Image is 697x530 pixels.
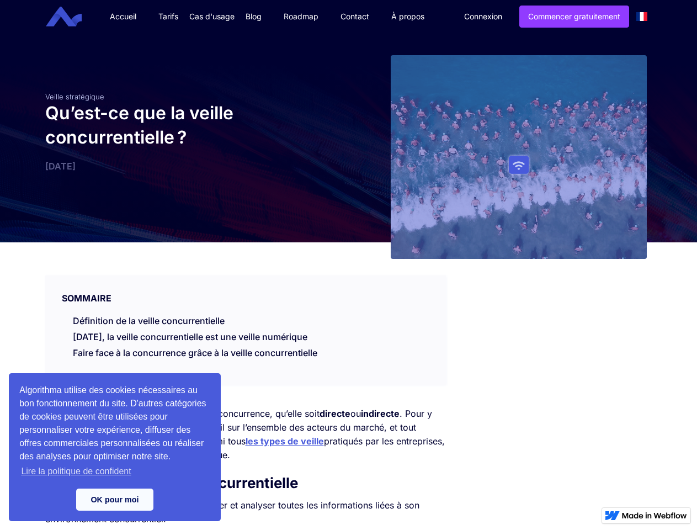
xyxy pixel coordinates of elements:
p: Toutes les entreprises sont soumises à la concurrence, qu’elle soit ou . Pour y faire face, il es... [45,407,446,462]
div: SOMMAIRE [45,275,446,304]
a: Commencer gratuitement [519,6,629,28]
a: [DATE], la veille concurrentielle est une veille numérique [73,331,307,342]
span: Algorithma utilise des cookies nécessaires au bon fonctionnement du site. D'autres catégories de ... [19,384,210,480]
p: La consiste à collecter et analyser toutes les informations liées à son environnement concurrentiel. [45,499,446,526]
div: [DATE] [45,161,343,172]
a: Faire face à la concurrence grâce à la veille concurrentielle [73,347,317,358]
a: home [54,7,90,27]
div: Cas d'usage [189,11,235,22]
div: cookieconsent [9,373,221,521]
a: learn more about cookies [19,463,133,480]
a: les types de veille [246,436,324,447]
h1: Qu’est-ce que la veille concurrentielle ? [45,101,343,150]
a: Connexion [456,6,510,27]
div: Veille stratégique [45,92,343,101]
strong: indirecte [361,408,400,419]
img: Made in Webflow [622,512,687,519]
a: Définition de la veille concurrentielle [73,315,225,326]
strong: directe [320,408,350,419]
a: dismiss cookie message [76,489,153,511]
